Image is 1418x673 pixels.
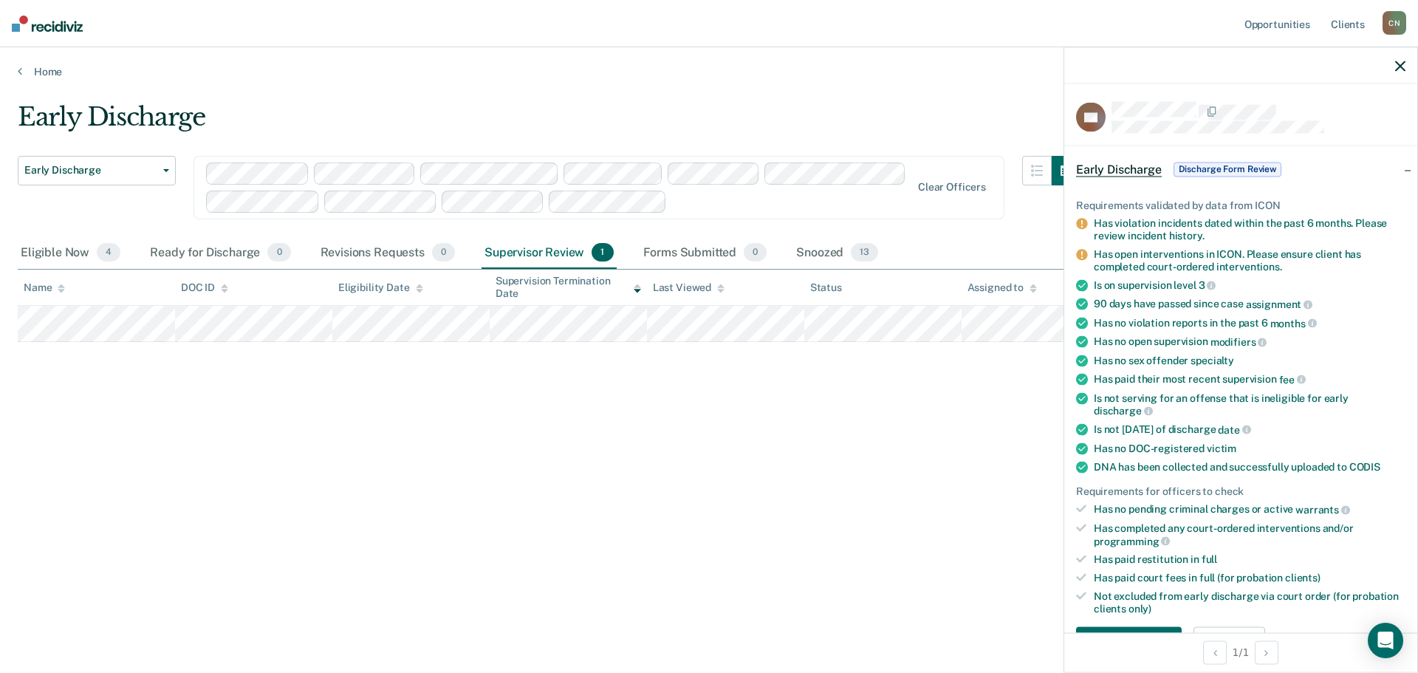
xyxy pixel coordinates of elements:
[1279,373,1306,385] span: fee
[18,65,1400,78] a: Home
[592,243,613,262] span: 1
[482,237,617,270] div: Supervisor Review
[1202,553,1217,565] span: full
[1094,590,1405,615] div: Not excluded from early discharge via court order (for probation clients
[24,281,65,294] div: Name
[1218,423,1250,435] span: date
[1094,335,1405,349] div: Has no open supervision
[12,16,83,32] img: Recidiviz
[147,237,293,270] div: Ready for Discharge
[640,237,770,270] div: Forms Submitted
[1064,146,1417,193] div: Early DischargeDischarge Form Review
[1094,316,1405,329] div: Has no violation reports in the past 6
[1285,572,1321,584] span: clients)
[653,281,725,294] div: Last Viewed
[1076,199,1405,211] div: Requirements validated by data from ICON
[918,181,986,194] div: Clear officers
[338,281,423,294] div: Eligibility Date
[1094,298,1405,311] div: 90 days have passed since case
[1094,553,1405,566] div: Has paid restitution in
[1210,336,1267,348] span: modifiers
[1368,623,1403,658] div: Open Intercom Messenger
[1174,162,1281,177] span: Discharge Form Review
[1094,248,1405,273] div: Has open interventions in ICON. Please ensure client has completed court-ordered interventions.
[18,102,1081,144] div: Early Discharge
[1191,355,1234,366] span: specialty
[1207,442,1236,454] span: victim
[1094,442,1405,454] div: Has no DOC-registered
[1349,460,1380,472] span: CODIS
[1295,504,1350,516] span: warrants
[744,243,767,262] span: 0
[810,281,842,294] div: Status
[1270,317,1317,329] span: months
[267,243,290,262] span: 0
[1094,460,1405,473] div: DNA has been collected and successfully uploaded to
[1094,423,1405,437] div: Is not [DATE] of discharge
[432,243,455,262] span: 0
[1094,572,1405,584] div: Has paid court fees in full (for probation
[1094,503,1405,516] div: Has no pending criminal charges or active
[1094,535,1170,547] span: programming
[1076,162,1162,177] span: Early Discharge
[1094,405,1153,417] span: discharge
[1246,298,1312,310] span: assignment
[793,237,881,270] div: Snoozed
[496,275,641,300] div: Supervision Termination Date
[967,281,1037,294] div: Assigned to
[1076,626,1188,656] a: Navigate to form
[1383,11,1406,35] div: C N
[1064,632,1417,672] div: 1 / 1
[1076,626,1182,656] button: Navigate to form
[97,243,120,262] span: 4
[1076,485,1405,497] div: Requirements for officers to check
[1128,602,1151,614] span: only)
[1094,522,1405,547] div: Has completed any court-ordered interventions and/or
[181,281,228,294] div: DOC ID
[851,243,878,262] span: 13
[18,237,123,270] div: Eligible Now
[1203,640,1227,664] button: Previous Opportunity
[1094,392,1405,417] div: Is not serving for an offense that is ineligible for early
[1094,217,1405,242] div: Has violation incidents dated within the past 6 months. Please review incident history.
[24,164,157,177] span: Early Discharge
[318,237,458,270] div: Revisions Requests
[1193,626,1265,656] button: Review
[1094,279,1405,292] div: Is on supervision level
[1199,279,1216,291] span: 3
[1094,373,1405,386] div: Has paid their most recent supervision
[1094,355,1405,367] div: Has no sex offender
[1255,640,1278,664] button: Next Opportunity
